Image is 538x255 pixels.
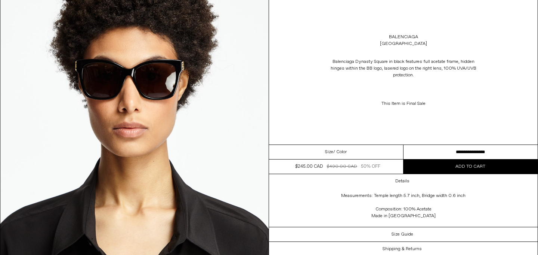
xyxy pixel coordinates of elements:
[383,246,422,252] h3: Shipping & Returns
[380,40,427,47] div: [GEOGRAPHIC_DATA]
[403,160,538,174] button: Add to cart
[329,189,478,227] div: Measurements: Temple length 5.7 inch, Bridge width 0.6 inch Composition: 100% Acetate Made in [GE...
[395,179,409,184] h3: Details
[333,149,347,155] span: / Color
[381,101,426,107] span: This Item is Final Sale
[389,34,418,40] a: Balenciaga
[361,163,380,170] div: 50% OFF
[392,232,413,237] h3: Size Guide
[331,59,476,78] span: Balenciaga Dynasty Square in black features full acetate frame, hidden hinges within the BB logo,...
[455,164,485,170] span: Add to cart
[295,163,323,170] div: $245.00 CAD
[327,163,357,170] div: $490.00 CAD
[325,149,333,155] span: Size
